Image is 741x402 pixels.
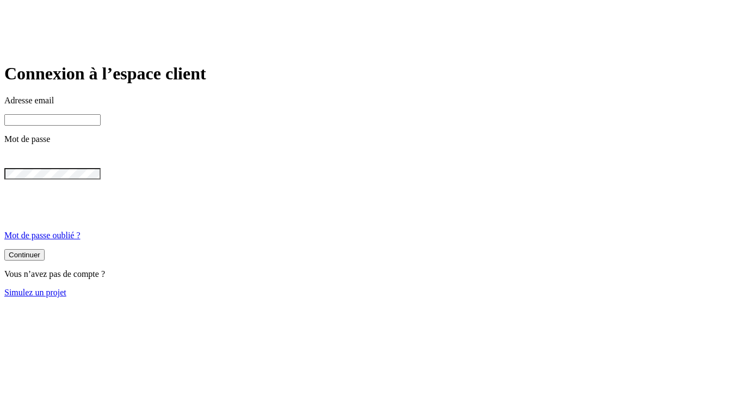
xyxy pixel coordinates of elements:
[4,288,66,297] a: Simulez un projet
[4,180,170,222] iframe: reCAPTCHA
[4,249,45,261] button: Continuer
[4,96,737,106] p: Adresse email
[4,231,81,240] a: Mot de passe oublié ?
[4,134,737,144] p: Mot de passe
[9,251,40,259] div: Continuer
[4,269,737,279] p: Vous n’avez pas de compte ?
[4,64,737,84] h1: Connexion à l’espace client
